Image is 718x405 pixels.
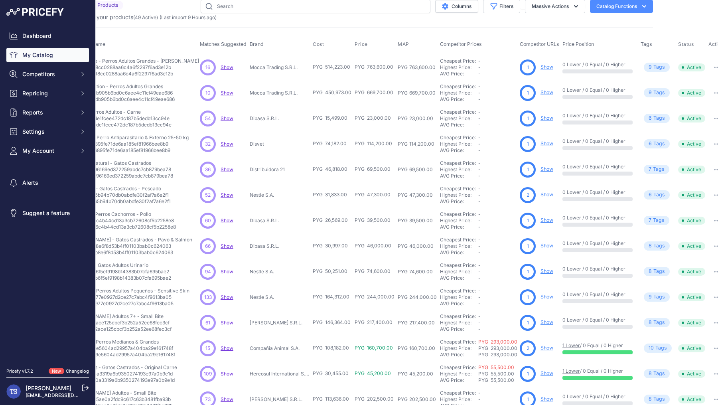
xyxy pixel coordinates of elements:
p: Distribuidora 21 [250,166,310,173]
span: Tag [644,165,669,174]
p: SKU: 0a2db905b6bd0c6aee4c11cf49eae686 [72,90,175,96]
a: Show [540,64,553,70]
a: Show [540,192,553,198]
div: AVG Price: [440,249,478,256]
span: 1 [527,64,529,71]
span: 8 [649,242,652,250]
span: PYG 23,000.00 [355,115,391,121]
a: Changelog [66,368,89,374]
span: PYG 450,973.00 [313,89,351,95]
span: - [478,83,481,89]
span: s [662,140,665,148]
span: - [478,109,481,115]
a: Show [540,268,553,274]
span: PYG 39,500.00 [355,217,391,223]
span: PYG 74,182.00 [313,140,347,146]
span: PYG 26,569.00 [313,217,348,223]
a: PYG 293,000.00 [478,339,517,345]
span: - [478,198,481,204]
div: Highest Price: [440,141,478,147]
p: 0 Lower / 0 Equal / 0 Higher [562,61,633,68]
div: Highest Price: [440,192,478,198]
span: Tag [644,292,670,302]
p: Formula Natural - Gatos Castrados [72,160,173,166]
span: 9 [649,89,652,97]
span: - [478,71,481,77]
p: Dibasa S.R.L. [250,217,310,224]
span: 66 [205,243,211,250]
a: Cheapest Price: [440,211,476,217]
a: Show [221,192,233,198]
span: PYG 31,833.00 [313,192,347,198]
p: Code: 24b6c4b44cd13a3cb72608cf5b2258e8 [72,224,176,230]
span: PYG 50,251.00 [313,268,347,274]
p: SKU: 116ede1fcee472dc187b5dedb13cc94e [72,115,172,122]
div: 669,700.00 [408,90,436,96]
span: PYG 114,200.00 [355,140,392,146]
span: Show [221,166,233,172]
span: Competitor Prices [440,41,482,47]
p: Code: 1c365b94b70db0abdfe30f2af7a6e2f1 [72,198,171,205]
span: 16 [205,64,210,71]
p: 0 Lower / 0 Equal / 0 Higher [562,87,633,93]
span: - [478,122,481,128]
a: Alerts [6,176,89,190]
p: SKU: 009f8cc0288aa6c4a6f2297f6ad3e12b [72,64,199,71]
span: Tag [644,190,670,200]
span: - [478,192,481,198]
button: Cost [313,41,325,47]
button: MAP [398,41,411,47]
a: Show [540,243,553,249]
span: Show [221,90,233,96]
span: Active [678,89,705,97]
div: Highest Price: [440,90,478,96]
p: SKU: 178196169ed372259abdc7cb879bea78 [72,166,173,173]
p: Birbo - Perros Adultos - Carne [72,109,172,115]
div: Highest Price: [440,166,478,173]
span: Show [221,396,233,402]
span: s [662,115,665,122]
span: 1 [527,243,529,250]
span: 1 [527,268,529,275]
div: 763,600.00 [408,64,436,71]
span: Active [678,242,705,250]
img: Pricefy Logo [6,8,64,16]
span: 9 [649,63,652,71]
a: Show [221,294,233,300]
a: 1 Lower [562,342,580,348]
span: PYG 763,600.00 [355,64,393,70]
span: Tag [644,241,670,251]
span: Show [221,115,233,121]
span: ( ) [133,14,158,20]
span: s [662,63,665,71]
div: AVG Price: [440,96,478,103]
div: Highest Price: [440,217,478,224]
span: - [478,217,481,223]
span: Active [678,115,705,122]
p: Dibasa S.R.L. [250,115,310,122]
span: - [478,64,481,70]
span: - [478,173,481,179]
p: Mocca Trading S.R.L. [250,90,310,96]
span: s [662,242,665,250]
a: Suggest a feature [6,206,89,220]
p: 0 Lower / 0 Equal / 0 Higher [562,215,633,221]
span: Brand [250,41,264,47]
button: Status [678,41,696,47]
span: Competitors [22,70,75,78]
span: PYG 15,499.00 [313,115,347,121]
a: Show [221,345,233,351]
span: 54 [205,115,211,122]
div: Highest Price: [440,64,478,71]
span: 60 [205,217,211,224]
span: s [662,191,665,199]
span: 6 [649,115,652,122]
span: Active [678,191,705,199]
span: 133 [204,294,212,301]
a: Cheapest Price: [440,339,476,345]
a: Cheapest Price: [440,134,476,140]
span: PYG 47,300.00 [355,192,391,198]
span: - [478,90,481,96]
p: SKU: 26db8e6f8d53b4ff01103bab0c624063 [72,243,192,249]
